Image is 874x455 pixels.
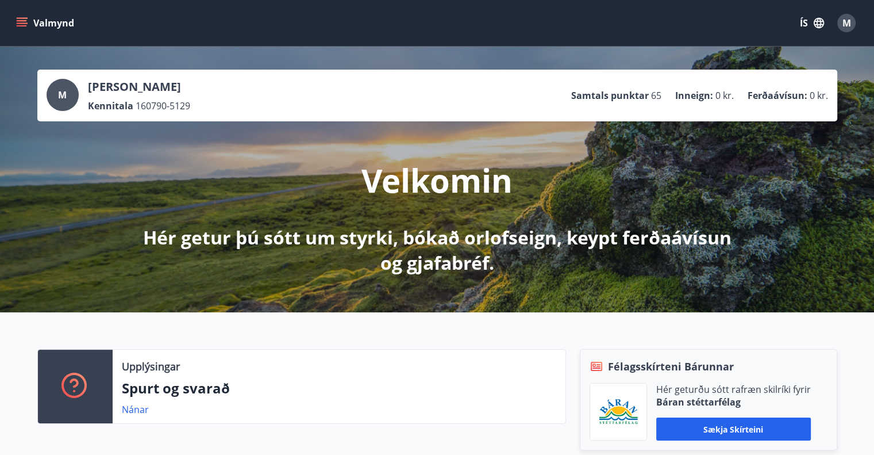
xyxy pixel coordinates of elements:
[748,89,807,102] p: Ferðaávísun :
[599,399,638,426] img: Bz2lGXKH3FXEIQKvoQ8VL0Fr0uCiWgfgA3I6fSs8.png
[810,89,828,102] span: 0 kr.
[122,378,556,398] p: Spurt og svarað
[361,158,513,202] p: Velkomin
[122,403,149,416] a: Nánar
[88,100,133,112] p: Kennitala
[656,383,811,396] p: Hér geturðu sótt rafræn skilríki fyrir
[88,79,190,95] p: [PERSON_NAME]
[571,89,649,102] p: Samtals punktar
[675,89,713,102] p: Inneign :
[122,359,180,374] p: Upplýsingar
[14,13,79,33] button: menu
[833,9,860,37] button: M
[842,17,851,29] span: M
[651,89,661,102] span: 65
[136,100,190,112] span: 160790-5129
[656,396,811,408] p: Báran stéttarfélag
[134,225,741,276] p: Hér getur þú sótt um styrki, bókað orlofseign, keypt ferðaávísun og gjafabréf.
[794,13,830,33] button: ÍS
[58,89,67,101] span: M
[608,359,734,374] span: Félagsskírteni Bárunnar
[656,418,811,441] button: Sækja skírteini
[715,89,734,102] span: 0 kr.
